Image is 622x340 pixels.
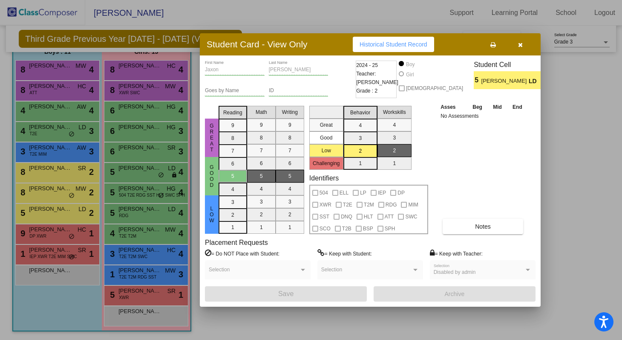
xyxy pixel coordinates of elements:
th: Beg [467,102,487,112]
span: Grade : 2 [356,87,377,95]
label: = Do NOT Place with Student: [205,249,279,258]
span: DNQ [341,212,352,222]
h3: Student Card - View Only [207,39,308,49]
span: Low [208,206,216,224]
label: = Keep with Teacher: [430,249,483,258]
span: Disabled by admin [434,269,476,275]
span: SST [320,212,329,222]
h3: Student Cell [474,61,548,69]
span: HLT [364,212,373,222]
span: ATT [385,212,394,222]
span: T2B [342,224,351,234]
span: Historical Student Record [360,41,427,48]
span: [DEMOGRAPHIC_DATA] [406,83,463,93]
th: End [507,102,527,112]
span: IEP [378,188,386,198]
span: DP [397,188,405,198]
span: SCO [320,224,331,234]
span: Notes [475,223,491,230]
div: Girl [406,71,414,78]
button: Notes [443,219,523,234]
span: T2M [364,200,374,210]
label: = Keep with Student: [317,249,372,258]
td: No Assessments [438,112,528,120]
span: Archive [445,291,465,297]
span: 504 [320,188,328,198]
span: Great [208,123,216,153]
span: Save [278,290,294,297]
th: Asses [438,102,467,112]
span: MIM [408,200,418,210]
span: 2024 - 25 [356,61,378,70]
div: Boy [406,61,415,68]
label: Identifiers [309,174,339,182]
button: Save [205,286,367,302]
span: SPH [385,224,395,234]
span: LD [529,77,541,86]
span: ELL [340,188,348,198]
span: Teacher: [PERSON_NAME] [356,70,398,87]
label: Placement Requests [205,238,268,247]
span: SWC [405,212,417,222]
span: XWR [320,200,331,210]
span: 5 [474,75,481,85]
span: [PERSON_NAME] [481,77,529,86]
button: Historical Student Record [353,37,434,52]
span: Good [208,164,216,188]
button: Archive [374,286,536,302]
span: LP [360,188,366,198]
input: goes by name [205,88,265,94]
span: 2 [541,75,548,85]
th: Mid [488,102,507,112]
span: BSP [363,224,373,234]
span: T2E [343,200,352,210]
span: RDG [386,200,397,210]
